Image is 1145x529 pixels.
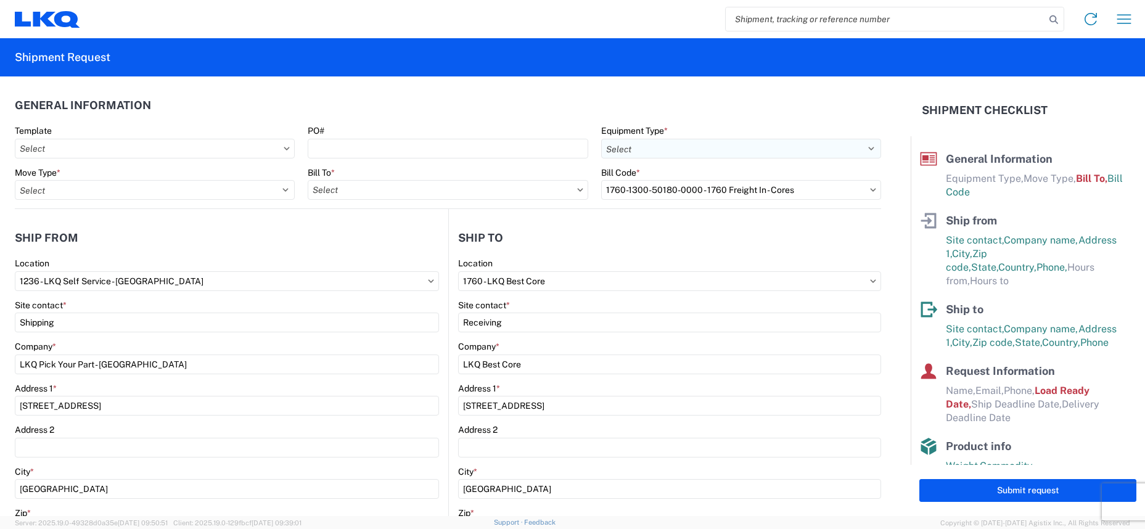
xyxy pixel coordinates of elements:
span: City, [952,337,972,348]
span: Product info [946,440,1011,453]
span: Zip code, [972,337,1015,348]
span: Email, [975,385,1004,396]
label: PO# [308,125,324,136]
span: Copyright © [DATE]-[DATE] Agistix Inc., All Rights Reserved [940,517,1130,528]
h2: Shipment Checklist [922,103,1048,118]
label: Address 1 [15,383,57,394]
label: Company [458,341,499,352]
a: Feedback [524,519,556,526]
label: Equipment Type [601,125,668,136]
span: Company name, [1004,234,1078,246]
span: Country, [1042,337,1080,348]
label: Company [15,341,56,352]
label: Bill Code [601,167,640,178]
h2: General Information [15,99,151,112]
label: Move Type [15,167,60,178]
span: Country, [998,261,1036,273]
input: Shipment, tracking or reference number [726,7,1045,31]
span: General Information [946,152,1053,165]
input: Select [308,180,588,200]
label: City [458,466,477,477]
button: Submit request [919,479,1136,502]
label: Zip [15,507,31,519]
label: Site contact [15,300,67,311]
label: Zip [458,507,474,519]
span: Name, [946,385,975,396]
span: Client: 2025.19.0-129fbcf [173,519,302,527]
h2: Shipment Request [15,50,110,65]
label: City [15,466,34,477]
span: Request Information [946,364,1055,377]
label: Address 2 [458,424,498,435]
input: Select [458,271,882,291]
label: Location [15,258,49,269]
h2: Ship to [458,232,503,244]
span: Ship to [946,303,983,316]
span: Bill To, [1076,173,1107,184]
span: Hours to [970,275,1009,287]
input: Select [15,271,439,291]
span: Move Type, [1024,173,1076,184]
h2: Ship from [15,232,78,244]
input: Select [15,139,295,158]
span: Phone, [1036,261,1067,273]
span: Server: 2025.19.0-49328d0a35e [15,519,168,527]
span: State, [1015,337,1042,348]
span: Phone [1080,337,1109,348]
label: Location [458,258,493,269]
span: City, [952,248,972,260]
span: Company name, [1004,323,1078,335]
label: Template [15,125,52,136]
span: Equipment Type, [946,173,1024,184]
label: Bill To [308,167,335,178]
label: Address 2 [15,424,54,435]
label: Site contact [458,300,510,311]
span: State, [971,261,998,273]
span: Site contact, [946,234,1004,246]
label: Address 1 [458,383,500,394]
span: Commodity [980,460,1033,472]
span: Phone, [1004,385,1035,396]
span: [DATE] 09:39:01 [252,519,302,527]
span: Site contact, [946,323,1004,335]
span: Ship Deadline Date, [971,398,1062,410]
span: Weight, [946,460,980,472]
span: [DATE] 09:50:51 [118,519,168,527]
input: Select [601,180,881,200]
a: Support [494,519,525,526]
span: Ship from [946,214,997,227]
